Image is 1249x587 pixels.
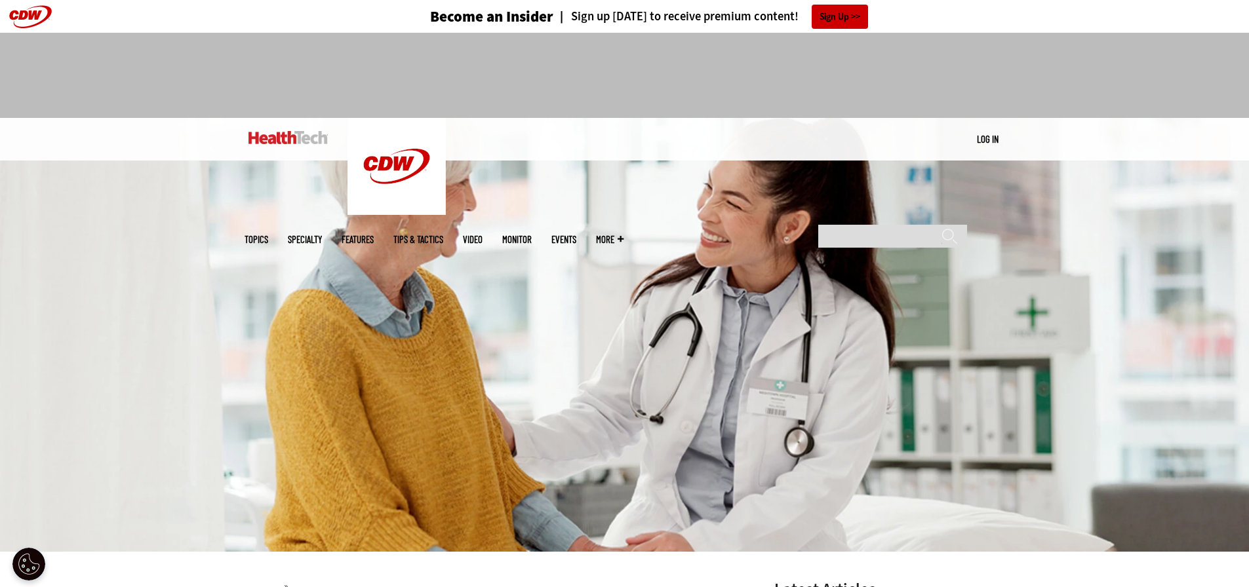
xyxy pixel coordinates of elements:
[12,548,45,580] div: Cookie Settings
[553,10,799,23] a: Sign up [DATE] to receive premium content!
[393,235,443,244] a: Tips & Tactics
[977,132,999,146] div: User menu
[812,5,868,29] a: Sign Up
[386,46,863,105] iframe: advertisement
[342,235,374,244] a: Features
[463,235,483,244] a: Video
[288,235,322,244] span: Specialty
[381,9,553,24] a: Become an Insider
[977,133,999,145] a: Log in
[596,235,624,244] span: More
[502,235,532,244] a: MonITor
[551,235,576,244] a: Events
[347,204,446,218] a: CDW
[347,118,446,215] img: Home
[245,235,268,244] span: Topics
[430,9,553,24] h3: Become an Insider
[12,548,45,580] button: Open Preferences
[248,131,328,144] img: Home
